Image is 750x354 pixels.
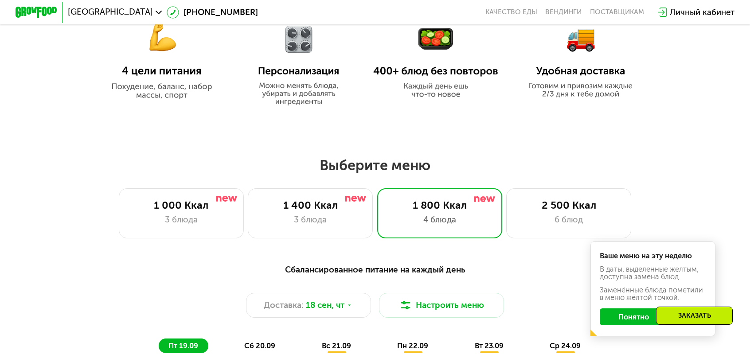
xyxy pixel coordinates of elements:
[545,8,582,16] a: Вендинги
[33,156,717,174] h2: Выберите меню
[388,199,491,211] div: 1 800 Ккал
[259,199,362,211] div: 1 400 Ккал
[244,342,275,350] span: сб 20.09
[167,6,258,19] a: [PHONE_NUMBER]
[168,342,198,350] span: пт 19.09
[259,214,362,226] div: 3 блюда
[68,8,153,16] span: [GEOGRAPHIC_DATA]
[600,253,706,260] div: Ваше меню на эту неделю
[306,299,344,311] span: 18 сен, чт
[590,8,644,16] div: поставщикам
[517,199,621,211] div: 2 500 Ккал
[397,342,428,350] span: пн 22.09
[66,263,683,276] div: Сбалансированное питание на каждый день
[670,6,734,19] div: Личный кабинет
[517,214,621,226] div: 6 блюд
[129,199,233,211] div: 1 000 Ккал
[550,342,581,350] span: ср 24.09
[322,342,351,350] span: вс 21.09
[485,8,537,16] a: Качество еды
[475,342,504,350] span: вт 23.09
[600,266,706,280] div: В даты, выделенные желтым, доступна замена блюд.
[264,299,304,311] span: Доставка:
[600,287,706,301] div: Заменённые блюда пометили в меню жёлтой точкой.
[656,307,733,325] div: Заказать
[388,214,491,226] div: 4 блюда
[600,308,667,325] button: Понятно
[129,214,233,226] div: 3 блюда
[379,293,504,318] button: Настроить меню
